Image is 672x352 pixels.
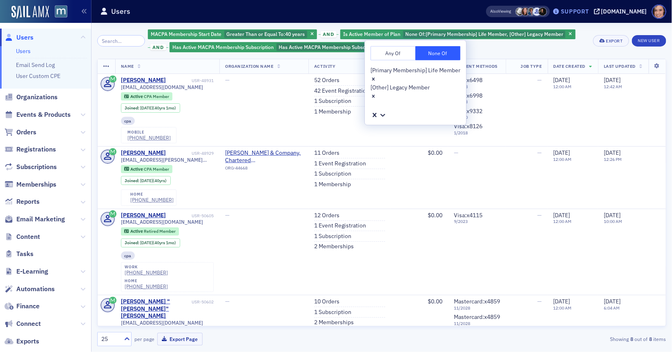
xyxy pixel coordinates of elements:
[227,31,286,37] span: Greater Than or Equal To :
[594,9,650,14] button: [DOMAIN_NAME]
[16,163,57,172] span: Subscriptions
[16,93,58,102] span: Organizations
[25,127,156,147] a: More in the Help Center
[170,42,392,52] div: Has Active MACPA Membership Subscription
[454,321,500,326] span: 11 / 2028
[151,31,221,37] span: MACPA Membership Start Date
[314,98,351,105] a: 1 Subscription
[629,335,635,343] strong: 8
[125,278,168,283] div: home
[7,130,20,143] img: Profile image for Operator
[314,319,354,326] a: 2 Memberships
[140,240,153,245] span: [DATE]
[604,218,622,224] time: 10:00 AM
[121,63,134,69] span: Name
[125,270,168,276] a: [PHONE_NUMBER]
[16,128,36,137] span: Orders
[25,11,156,58] div: How to move a subscription payment that was made on a duplicate account to the correct account
[454,76,482,84] span: Visa : x6498
[16,302,40,311] span: Finance
[121,227,179,236] div: Active: Active: Retired Member
[454,149,458,156] span: —
[35,156,139,163] div: joined the conversation
[538,149,542,156] span: —
[314,181,351,188] a: 1 Membership
[314,243,354,250] a: 2 Memberships
[56,134,134,140] span: More in the Help Center
[16,267,48,276] span: E-Learning
[121,212,166,219] a: [PERSON_NAME]
[225,76,230,84] span: —
[554,212,570,219] span: [DATE]
[491,9,498,14] div: Also
[648,335,654,343] strong: 8
[101,335,119,343] div: 25
[13,267,19,274] button: Emoji picker
[454,123,482,130] span: Visa : x8126
[4,33,33,42] a: Users
[428,212,442,219] span: $0.00
[124,94,169,99] a: Active CPA Member
[554,156,572,162] time: 12:00 AM
[121,103,180,112] div: Joined: 1985-08-13 00:00:00
[127,130,171,135] div: mobile
[4,197,40,206] a: Reports
[121,157,214,163] span: [EMAIL_ADDRESS][PERSON_NAME][DOMAIN_NAME]
[314,233,351,240] a: 1 Subscription
[25,155,33,163] img: Profile image for Aidan
[454,99,500,105] span: 8 / 2023
[454,212,482,219] span: Visa : x4115
[314,87,372,95] a: 42 Event Registrations
[652,4,666,19] span: Profile
[554,149,570,156] span: [DATE]
[428,149,442,156] span: $0.00
[554,76,570,84] span: [DATE]
[314,108,351,116] a: 1 Membership
[25,58,156,88] div: How To View a User's Memberships & Start Date
[491,9,511,14] span: Viewing
[33,96,119,119] strong: User Roles - Assigning Permissions to a Role and assigning a Role to a User.
[144,94,169,99] span: CPA Member
[23,4,36,18] img: Profile image for Aidan
[97,35,145,47] input: Search…
[454,313,500,321] span: Mastercard : x4859
[16,285,55,294] span: Automations
[7,234,156,264] textarea: Message…
[4,232,40,241] a: Content
[4,285,55,294] a: Automations
[314,149,339,157] a: 11 Orders
[121,117,135,125] div: cpa
[130,166,144,172] span: Active
[111,7,130,16] h1: Users
[415,46,460,60] button: None Of
[604,212,621,219] span: [DATE]
[521,7,530,16] span: Natalie Antonakas
[426,31,563,37] span: [Primary Membership] Life Member, [Other] Legacy Member
[140,240,176,245] div: (40yrs 1mo)
[124,167,169,172] a: Active CPA Member
[121,219,203,225] span: [EMAIL_ADDRESS][DOMAIN_NAME]
[16,72,60,80] a: User Custom CPE
[527,7,536,16] span: Chris Dougherty
[314,63,335,69] span: Activity
[124,229,175,234] a: Active Retired Member
[125,178,140,183] span: Joined :
[157,333,203,345] button: Export Page
[225,165,303,174] div: ORG-44668
[16,110,71,119] span: Events & Products
[143,3,158,18] div: Close
[192,299,214,305] div: USR-50602
[125,265,168,270] div: work
[604,298,621,305] span: [DATE]
[371,83,460,92] div: [Other] Legacy Member
[516,7,524,16] span: Aidan Sullivan
[371,66,460,75] div: [Primary Membership] Life Member
[4,180,56,189] a: Memberships
[16,197,40,206] span: Reports
[127,135,171,141] a: [PHONE_NUMBER]
[140,178,153,183] span: [DATE]
[601,8,647,15] div: [DOMAIN_NAME]
[121,149,166,157] a: [PERSON_NAME]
